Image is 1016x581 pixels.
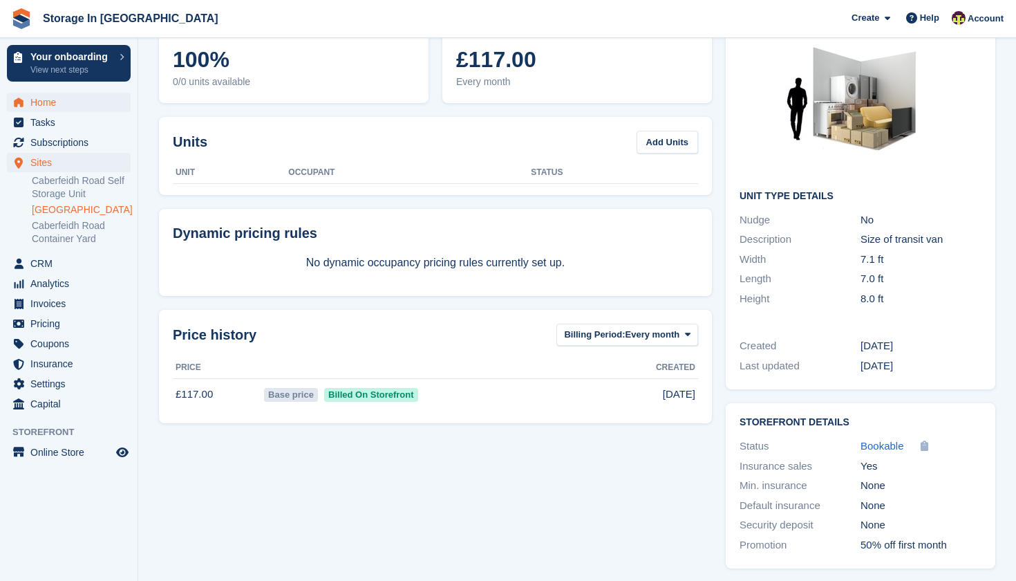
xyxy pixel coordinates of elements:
[173,379,261,409] td: £117.00
[860,291,981,307] div: 8.0 ft
[173,324,256,345] span: Price history
[7,274,131,293] a: menu
[968,12,1004,26] span: Account
[173,131,207,152] h2: Units
[37,7,224,30] a: Storage In [GEOGRAPHIC_DATA]
[637,131,698,154] a: Add Units
[173,223,698,243] div: Dynamic pricing rules
[173,75,415,89] span: 0/0 units available
[7,314,131,333] a: menu
[852,11,879,25] span: Create
[7,354,131,373] a: menu
[7,153,131,172] a: menu
[324,388,419,402] span: Billed On Storefront
[860,232,981,248] div: Size of transit van
[32,219,131,246] a: Caberfeidh Road Container Yard
[740,517,860,533] div: Security deposit
[30,294,113,313] span: Invoices
[30,334,113,353] span: Coupons
[656,361,695,373] span: Created
[740,338,860,354] div: Created
[860,459,981,474] div: Yes
[7,254,131,273] a: menu
[173,47,415,72] span: 100%
[173,255,698,271] p: No dynamic occupancy pricing rules currently set up.
[556,324,698,347] button: Billing Period: Every month
[456,47,698,72] span: £117.00
[7,394,131,414] a: menu
[264,388,319,402] span: Base price
[30,274,113,293] span: Analytics
[7,334,131,353] a: menu
[30,443,113,462] span: Online Store
[30,64,113,76] p: View next steps
[860,439,904,454] a: Bookable
[740,291,860,307] div: Height
[30,52,113,62] p: Your onboarding
[30,394,113,414] span: Capital
[860,440,904,452] span: Bookable
[30,354,113,373] span: Insurance
[740,232,860,248] div: Description
[456,75,698,89] span: Every month
[860,537,981,553] div: 50% off first month
[12,425,138,439] span: Storefront
[7,294,131,313] a: menu
[860,478,981,494] div: None
[740,252,860,268] div: Width
[30,133,113,152] span: Subscriptions
[860,498,981,514] div: None
[952,11,966,25] img: Colin Wood
[30,254,113,273] span: CRM
[740,439,860,454] div: Status
[860,212,981,228] div: No
[860,517,981,533] div: None
[757,24,964,180] img: 50.jpg
[7,113,131,132] a: menu
[288,162,531,184] th: Occupant
[30,153,113,172] span: Sites
[7,133,131,152] a: menu
[11,8,32,29] img: stora-icon-8386f47178a22dfd0bd8f6a31ec36ba5ce8667c1dd55bd0f319d3a0aa187defe.svg
[114,444,131,461] a: Preview store
[173,162,288,184] th: Unit
[7,374,131,394] a: menu
[740,478,860,494] div: Min. insurance
[32,174,131,201] a: Caberfeidh Road Self Storage Unit
[740,212,860,228] div: Nudge
[740,271,860,287] div: Length
[173,357,261,379] th: Price
[860,358,981,374] div: [DATE]
[860,338,981,354] div: [DATE]
[740,191,981,202] h2: Unit Type details
[920,11,939,25] span: Help
[740,498,860,514] div: Default insurance
[740,358,860,374] div: Last updated
[860,252,981,268] div: 7.1 ft
[564,328,625,342] span: Billing Period:
[7,443,131,462] a: menu
[740,459,860,474] div: Insurance sales
[30,374,113,394] span: Settings
[30,113,113,132] span: Tasks
[625,328,680,342] span: Every month
[7,45,131,82] a: Your onboarding View next steps
[740,537,860,553] div: Promotion
[32,203,131,216] a: [GEOGRAPHIC_DATA]
[860,271,981,287] div: 7.0 ft
[663,387,695,403] span: [DATE]
[531,162,698,184] th: Status
[30,93,113,112] span: Home
[30,314,113,333] span: Pricing
[7,93,131,112] a: menu
[740,417,981,428] h2: Storefront Details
